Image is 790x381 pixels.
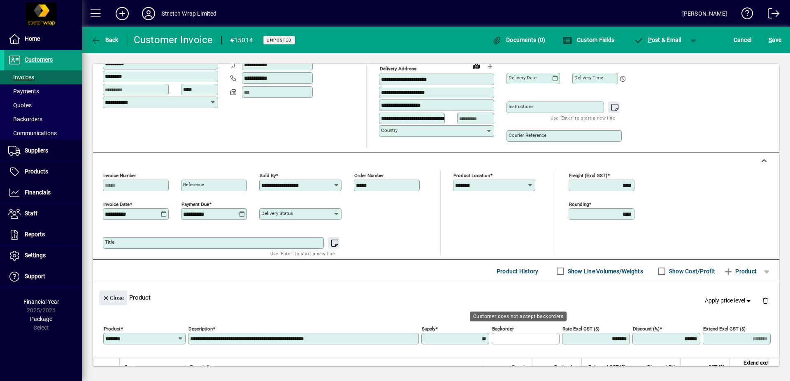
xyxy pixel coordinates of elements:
a: Reports [4,224,82,245]
a: View on map [470,59,483,72]
button: Apply price level [702,293,756,308]
a: Home [4,29,82,49]
mat-hint: Use 'Enter' to start a new line [551,113,615,122]
button: Custom Fields [560,32,616,47]
span: Discount (%) [647,363,675,372]
a: Financials [4,182,82,203]
span: Financial Year [23,298,59,305]
mat-label: Rounding [569,201,589,207]
button: Choose address [483,60,496,73]
span: Description [190,363,215,372]
mat-label: Courier Reference [509,132,546,138]
button: Delete [755,291,775,310]
mat-label: Supply [422,326,435,332]
button: Profile [135,6,162,21]
mat-label: Description [188,326,213,332]
button: Add [109,6,135,21]
app-page-header-button: Back [82,32,128,47]
app-page-header-button: Close [97,294,129,301]
span: Home [25,35,40,42]
mat-label: Country [381,127,397,133]
mat-label: Delivery time [574,75,603,81]
button: Documents (0) [490,32,548,47]
a: Suppliers [4,141,82,161]
app-page-header-button: Delete [755,297,775,304]
mat-label: Invoice date [103,201,130,207]
mat-label: Sold by [260,173,276,178]
span: ave [769,33,781,46]
button: Close [99,291,127,305]
button: Product History [493,264,542,279]
mat-hint: Use 'Enter' to start a new line [270,249,335,258]
mat-label: Instructions [509,104,534,109]
a: Payments [4,84,82,98]
span: Extend excl GST ($) [735,358,769,376]
div: Stretch Wrap Limited [162,7,217,20]
a: Settings [4,245,82,266]
div: #15014 [230,34,253,47]
span: Item [125,363,135,372]
mat-label: Reference [183,182,204,187]
button: Cancel [732,32,754,47]
div: Customer Invoice [134,33,213,46]
button: Post & Email [630,32,685,47]
a: Staff [4,203,82,224]
span: Customers [25,56,53,63]
span: GST ($) [708,363,725,372]
mat-label: Title [105,239,114,245]
mat-label: Product location [453,173,490,178]
span: P [648,37,652,43]
span: Cancel [734,33,752,46]
button: Back [89,32,121,47]
a: Products [4,162,82,182]
span: Custom Fields [562,37,614,43]
span: Settings [25,252,46,259]
span: Rate excl GST ($) [588,363,626,372]
span: Staff [25,210,37,217]
mat-label: Delivery date [509,75,537,81]
div: Customer does not accept backorders [470,312,567,321]
button: Save [767,32,783,47]
span: Backorders [8,116,42,122]
span: Reports [25,231,45,238]
a: Backorders [4,112,82,126]
span: Suppliers [25,147,48,154]
mat-label: Payment due [181,201,209,207]
a: Support [4,266,82,287]
span: Supply [512,363,527,372]
span: Communications [8,130,57,136]
a: Knowledge Base [735,2,753,28]
span: Documents (0) [492,37,546,43]
span: Product [723,265,757,278]
span: Product History [497,265,539,278]
span: Back [91,37,118,43]
button: Product [719,264,761,279]
span: Package [30,316,52,322]
div: [PERSON_NAME] [682,7,727,20]
mat-label: Freight (excl GST) [569,173,607,178]
span: S [769,37,772,43]
mat-label: Product [104,326,121,332]
mat-label: Discount (%) [633,326,660,332]
a: Logout [762,2,780,28]
span: Unposted [267,37,292,43]
span: ost & Email [634,37,681,43]
span: Payments [8,88,39,95]
span: Invoices [8,74,34,81]
span: Apply price level [705,296,753,305]
a: Invoices [4,70,82,84]
span: Quotes [8,102,32,109]
div: Product [93,282,779,312]
span: Close [102,291,124,305]
mat-label: Invoice number [103,173,136,178]
label: Show Line Volumes/Weights [566,267,643,275]
mat-label: Extend excl GST ($) [703,326,746,332]
mat-label: Backorder [492,326,514,332]
label: Show Cost/Profit [667,267,715,275]
span: Products [25,168,48,175]
a: Quotes [4,98,82,112]
a: Communications [4,126,82,140]
mat-label: Order number [354,173,384,178]
span: Backorder [554,363,576,372]
span: Support [25,273,45,279]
